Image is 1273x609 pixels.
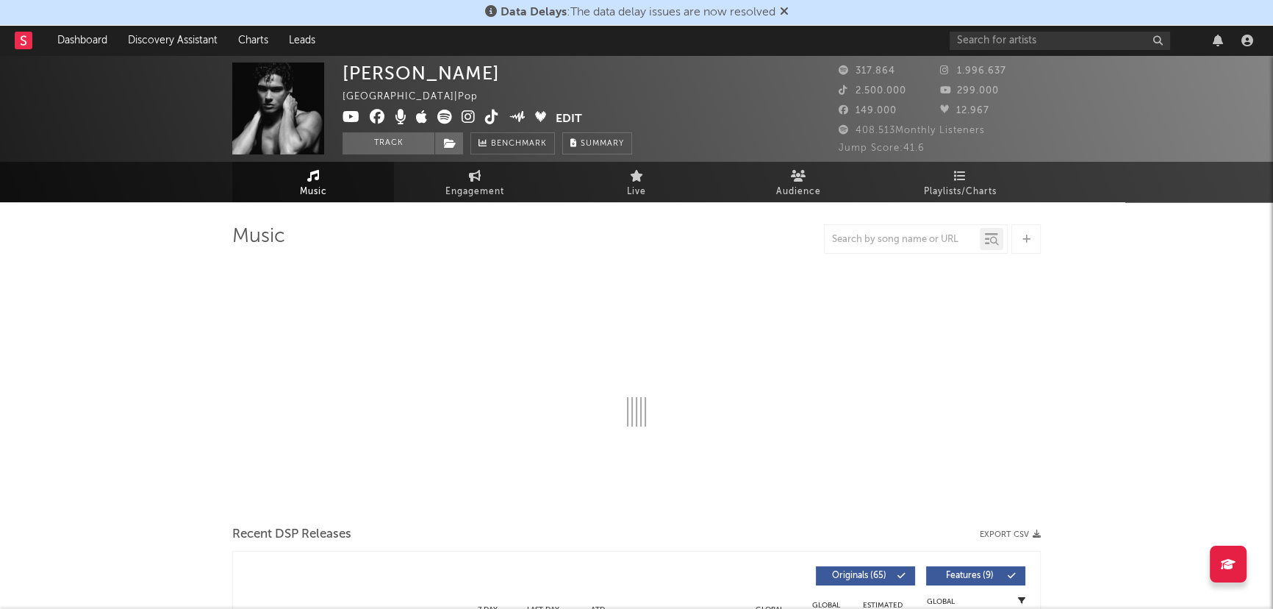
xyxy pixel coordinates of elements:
span: 408.513 Monthly Listeners [839,126,985,135]
a: Dashboard [47,26,118,55]
a: Leads [279,26,326,55]
button: Edit [556,110,582,128]
a: Playlists/Charts [879,162,1041,202]
a: Charts [228,26,279,55]
button: Originals(65) [816,566,915,585]
a: Live [556,162,717,202]
span: Data Delays [501,7,567,18]
div: [PERSON_NAME] [343,63,500,84]
button: Features(9) [926,566,1025,585]
span: Audience [776,183,821,201]
span: Live [627,183,646,201]
span: Summary [581,140,624,148]
span: Originals ( 65 ) [825,571,893,580]
span: 2.500.000 [839,86,906,96]
span: 1.996.637 [940,66,1006,76]
span: Jump Score: 41.6 [839,143,925,153]
span: Playlists/Charts [924,183,997,201]
span: : The data delay issues are now resolved [501,7,775,18]
span: 317.864 [839,66,895,76]
button: Track [343,132,434,154]
a: Music [232,162,394,202]
span: 299.000 [940,86,999,96]
input: Search by song name or URL [825,234,980,246]
a: Benchmark [470,132,555,154]
button: Summary [562,132,632,154]
a: Audience [717,162,879,202]
span: Music [300,183,327,201]
a: Engagement [394,162,556,202]
span: 149.000 [839,106,897,115]
input: Search for artists [950,32,1170,50]
span: 12.967 [940,106,989,115]
span: Benchmark [491,135,547,153]
span: Recent DSP Releases [232,526,351,544]
span: Features ( 9 ) [936,571,1003,580]
span: Dismiss [780,7,789,18]
a: Discovery Assistant [118,26,228,55]
div: [GEOGRAPHIC_DATA] | Pop [343,88,495,106]
button: Export CSV [980,530,1041,539]
span: Engagement [445,183,504,201]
